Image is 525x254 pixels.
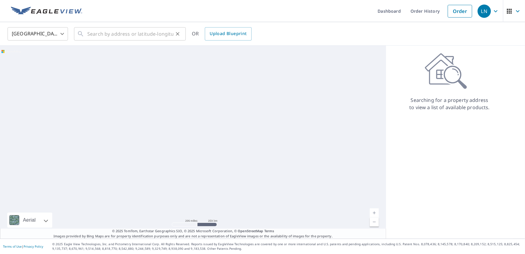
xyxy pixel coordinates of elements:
[24,244,43,249] a: Privacy Policy
[112,229,274,234] span: © 2025 TomTom, Earthstar Geographics SIO, © 2025 Microsoft Corporation, ©
[210,30,246,37] span: Upload Blueprint
[238,229,263,233] a: OpenStreetMap
[448,5,472,18] a: Order
[173,30,182,38] button: Clear
[370,208,379,217] a: Current Level 5, Zoom In
[11,7,82,16] img: EV Logo
[192,27,252,41] div: OR
[21,213,37,228] div: Aerial
[478,5,491,18] div: LN
[370,217,379,226] a: Current Level 5, Zoom Out
[409,96,490,111] p: Searching for a property address to view a list of available products.
[3,244,22,249] a: Terms of Use
[52,242,522,251] p: © 2025 Eagle View Technologies, Inc. and Pictometry International Corp. All Rights Reserved. Repo...
[87,25,173,42] input: Search by address or latitude-longitude
[205,27,251,41] a: Upload Blueprint
[8,25,68,42] div: [GEOGRAPHIC_DATA]
[264,229,274,233] a: Terms
[3,245,43,248] p: |
[7,213,52,228] div: Aerial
